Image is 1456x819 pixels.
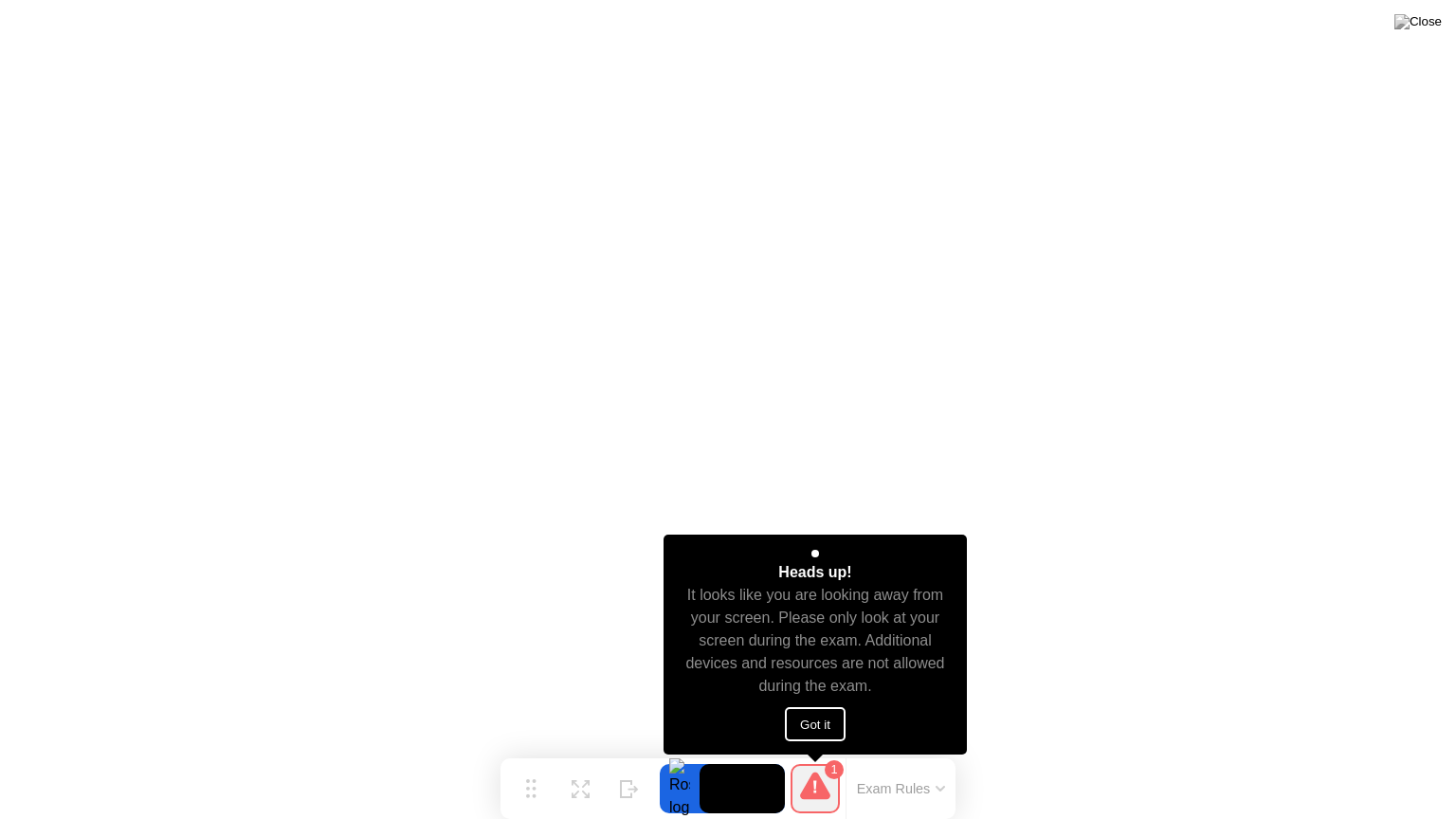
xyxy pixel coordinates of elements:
img: Close [1394,14,1442,29]
div: 1 [825,760,844,779]
div: Heads up! [778,561,851,584]
div: It looks like you are looking away from your screen. Please only look at your screen during the e... [681,584,951,698]
button: Exam Rules [851,780,952,797]
button: Got it [785,707,846,741]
